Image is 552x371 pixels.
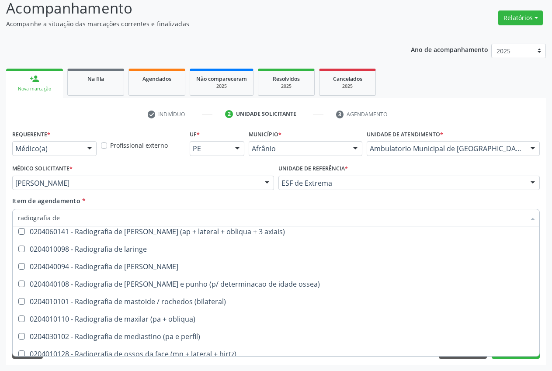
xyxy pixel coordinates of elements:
span: Não compareceram [196,75,247,83]
label: Médico Solicitante [12,162,73,176]
div: 0204060141 - Radiografia de [PERSON_NAME] (ap + lateral + obliqua + 3 axiais) [18,228,534,235]
span: Cancelados [333,75,362,83]
p: Acompanhe a situação das marcações correntes e finalizadas [6,19,384,28]
div: 2025 [264,83,308,90]
div: Unidade solicitante [236,110,296,118]
label: Unidade de referência [278,162,348,176]
span: Na fila [87,75,104,83]
div: 2025 [326,83,369,90]
div: 2 [225,110,233,118]
label: Requerente [12,128,50,141]
span: Agendados [142,75,171,83]
button: Relatórios [498,10,543,25]
p: Ano de acompanhamento [411,44,488,55]
div: Nova marcação [12,86,57,92]
div: 0204030102 - Radiografia de mediastino (pa e perfil) [18,333,534,340]
div: 0204010110 - Radiografia de maxilar (pa + obliqua) [18,316,534,322]
div: 0204010128 - Radiografia de ossos da face (mn + lateral + hirtz) [18,350,534,357]
span: Item de agendamento [12,197,80,205]
span: PE [193,144,226,153]
span: Resolvidos [273,75,300,83]
span: [PERSON_NAME] [15,179,256,187]
label: Unidade de atendimento [367,128,443,141]
span: Afrânio [252,144,344,153]
div: 0204010101 - Radiografia de mastoide / rochedos (bilateral) [18,298,534,305]
div: 0204010098 - Radiografia de laringe [18,246,534,253]
div: 2025 [196,83,247,90]
input: Buscar por procedimentos [18,209,525,226]
label: Município [249,128,281,141]
span: Médico(a) [15,144,79,153]
div: 0204040108 - Radiografia de [PERSON_NAME] e punho (p/ determinacao de idade ossea) [18,281,534,288]
div: person_add [30,74,39,83]
span: ESF de Extrema [281,179,522,187]
div: 0204040094 - Radiografia de [PERSON_NAME] [18,263,534,270]
label: UF [190,128,200,141]
label: Profissional externo [110,141,168,150]
span: Ambulatorio Municipal de [GEOGRAPHIC_DATA] [370,144,522,153]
